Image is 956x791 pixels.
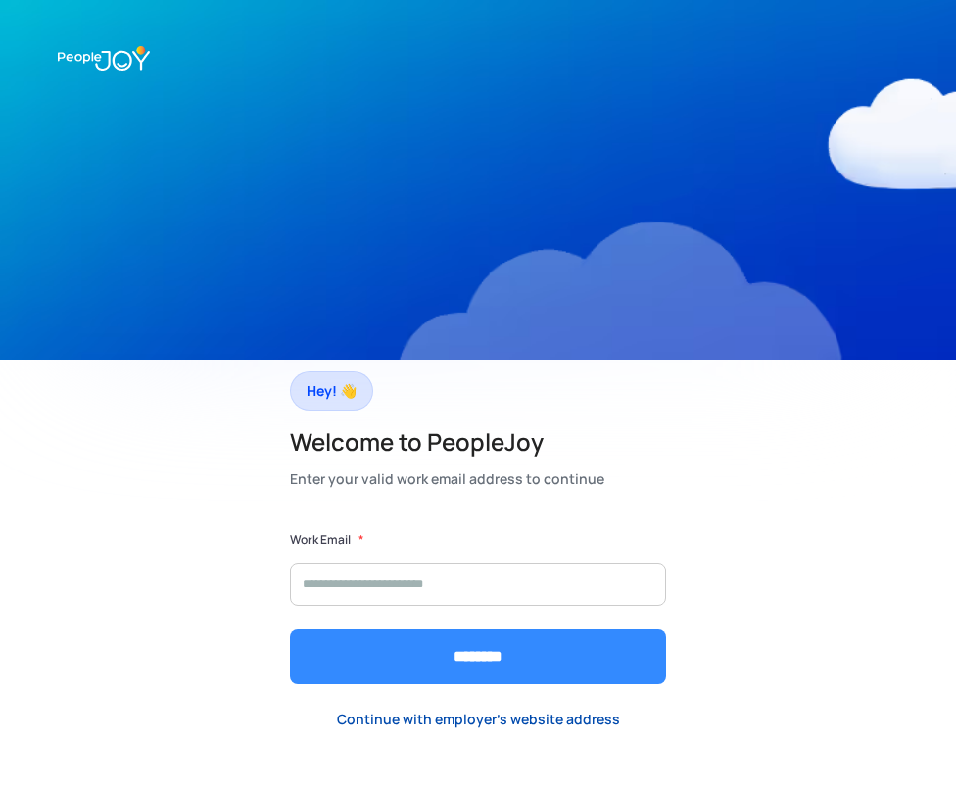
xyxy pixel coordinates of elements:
h2: Welcome to PeopleJoy [290,426,604,458]
form: Form [290,530,666,684]
label: Work Email [290,530,351,550]
div: Enter your valid work email address to continue [290,468,604,491]
a: Continue with employer's website address [321,699,636,739]
div: Continue with employer's website address [337,710,620,729]
div: Hey! 👋 [307,377,357,405]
